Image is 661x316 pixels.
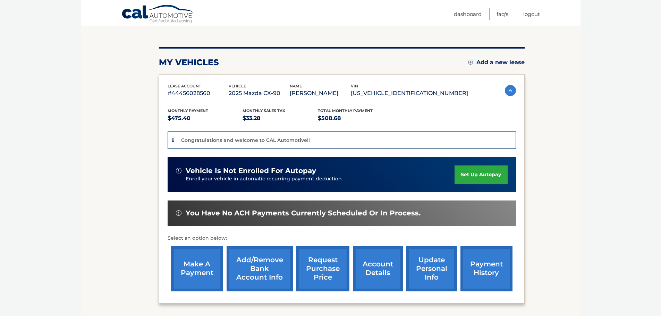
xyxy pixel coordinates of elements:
p: [PERSON_NAME] [290,88,351,98]
p: Enroll your vehicle in automatic recurring payment deduction. [186,175,455,183]
a: account details [353,246,403,291]
span: Monthly Payment [168,108,208,113]
a: Add/Remove bank account info [227,246,293,291]
p: 2025 Mazda CX-90 [229,88,290,98]
span: Total Monthly Payment [318,108,373,113]
a: Logout [523,8,540,20]
a: Add a new lease [468,59,525,66]
span: name [290,84,302,88]
a: payment history [460,246,512,291]
a: Dashboard [454,8,482,20]
p: $475.40 [168,113,243,123]
img: add.svg [468,60,473,65]
p: #44456028560 [168,88,229,98]
p: Select an option below: [168,234,516,242]
p: Congratulations and welcome to CAL Automotive!! [181,137,310,143]
span: vehicle is not enrolled for autopay [186,166,316,175]
a: make a payment [171,246,223,291]
a: update personal info [406,246,457,291]
img: alert-white.svg [176,168,181,173]
span: You have no ACH payments currently scheduled or in process. [186,209,421,217]
h2: my vehicles [159,57,219,68]
span: Monthly sales Tax [243,108,285,113]
a: request purchase price [296,246,349,291]
a: set up autopay [455,165,507,184]
span: vehicle [229,84,246,88]
a: FAQ's [497,8,508,20]
p: $33.28 [243,113,318,123]
span: lease account [168,84,201,88]
img: accordion-active.svg [505,85,516,96]
a: Cal Automotive [121,5,194,25]
p: $508.68 [318,113,393,123]
span: vin [351,84,358,88]
img: alert-white.svg [176,210,181,216]
p: [US_VEHICLE_IDENTIFICATION_NUMBER] [351,88,468,98]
